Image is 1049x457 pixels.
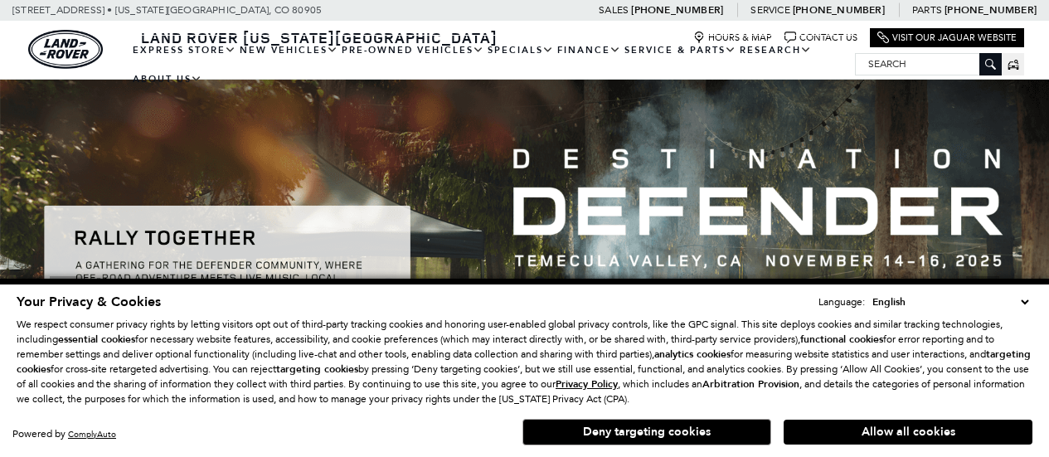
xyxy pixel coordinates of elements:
[556,36,623,65] a: Finance
[945,3,1037,17] a: [PHONE_NUMBER]
[738,36,813,65] a: Research
[28,30,103,69] a: land-rover
[131,65,204,94] a: About Us
[856,54,1001,74] input: Search
[654,348,731,361] strong: analytics cookies
[800,333,883,346] strong: functional cookies
[58,333,135,346] strong: essential cookies
[276,362,358,376] strong: targeting cookies
[868,294,1032,310] select: Language Select
[486,36,556,65] a: Specials
[784,420,1032,445] button: Allow all cookies
[793,3,885,17] a: [PHONE_NUMBER]
[623,36,738,65] a: Service & Parts
[12,429,116,440] div: Powered by
[912,4,942,16] span: Parts
[12,4,322,16] a: [STREET_ADDRESS] • [US_STATE][GEOGRAPHIC_DATA], CO 80905
[966,276,999,326] div: Next
[131,27,508,47] a: Land Rover [US_STATE][GEOGRAPHIC_DATA]
[131,36,855,94] nav: Main Navigation
[556,378,618,390] a: Privacy Policy
[693,32,772,44] a: Hours & Map
[631,3,723,17] a: [PHONE_NUMBER]
[68,429,116,440] a: ComplyAuto
[784,32,857,44] a: Contact Us
[17,317,1032,406] p: We respect consumer privacy rights by letting visitors opt out of third-party tracking cookies an...
[818,297,865,307] div: Language:
[702,377,799,391] strong: Arbitration Provision
[28,30,103,69] img: Land Rover
[750,4,789,16] span: Service
[141,27,498,47] span: Land Rover [US_STATE][GEOGRAPHIC_DATA]
[131,36,238,65] a: EXPRESS STORE
[556,377,618,391] u: Privacy Policy
[522,419,771,445] button: Deny targeting cookies
[238,36,340,65] a: New Vehicles
[340,36,486,65] a: Pre-Owned Vehicles
[50,276,83,326] div: Previous
[599,4,629,16] span: Sales
[877,32,1017,44] a: Visit Our Jaguar Website
[17,293,161,311] span: Your Privacy & Cookies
